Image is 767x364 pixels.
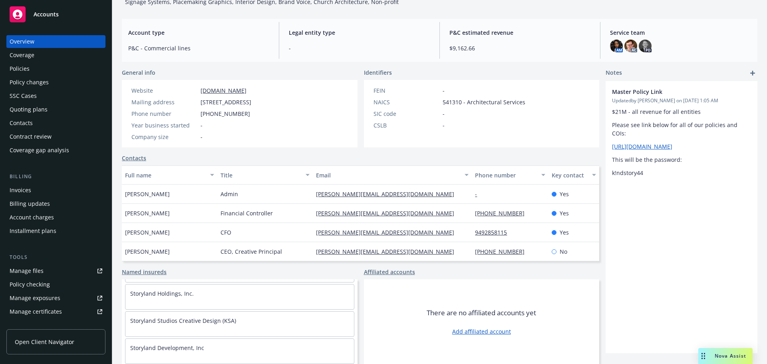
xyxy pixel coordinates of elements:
[612,97,751,104] span: Updated by [PERSON_NAME] on [DATE] 1:05 AM
[201,121,203,129] span: -
[548,165,599,185] button: Key contact
[125,228,170,237] span: [PERSON_NAME]
[10,319,50,332] div: Manage claims
[10,90,37,102] div: SSC Cases
[364,268,415,276] a: Affiliated accounts
[6,103,105,116] a: Quoting plans
[443,109,445,118] span: -
[201,87,246,94] a: [DOMAIN_NAME]
[560,247,567,256] span: No
[128,28,269,37] span: Account type
[6,197,105,210] a: Billing updates
[6,62,105,75] a: Policies
[475,248,531,255] a: [PHONE_NUMBER]
[201,133,203,141] span: -
[316,209,461,217] a: [PERSON_NAME][EMAIL_ADDRESS][DOMAIN_NAME]
[128,44,269,52] span: P&C - Commercial lines
[131,109,197,118] div: Phone number
[560,209,569,217] span: Yes
[10,117,33,129] div: Contacts
[443,121,445,129] span: -
[624,40,637,52] img: photo
[10,305,62,318] div: Manage certificates
[6,265,105,277] a: Manage files
[122,165,217,185] button: Full name
[6,76,105,89] a: Policy changes
[10,225,56,237] div: Installment plans
[221,190,238,198] span: Admin
[10,49,34,62] div: Coverage
[10,211,54,224] div: Account charges
[125,247,170,256] span: [PERSON_NAME]
[475,229,513,236] a: 9492858115
[130,290,194,297] a: Storyland Holdings, Inc.
[6,173,105,181] div: Billing
[221,171,301,179] div: Title
[289,28,430,37] span: Legal entity type
[316,248,461,255] a: [PERSON_NAME][EMAIL_ADDRESS][DOMAIN_NAME]
[475,190,483,198] a: -
[201,109,250,118] span: [PHONE_NUMBER]
[698,348,708,364] div: Drag to move
[475,209,531,217] a: [PHONE_NUMBER]
[130,317,236,324] a: Storyland Studios Creative Design (KSA)
[316,229,461,236] a: [PERSON_NAME][EMAIL_ADDRESS][DOMAIN_NAME]
[221,247,282,256] span: CEO, Creative Principal
[427,308,536,318] span: There are no affiliated accounts yet
[443,98,525,106] span: 541310 - Architectural Services
[560,190,569,198] span: Yes
[472,165,548,185] button: Phone number
[715,352,746,359] span: Nova Assist
[6,144,105,157] a: Coverage gap analysis
[6,211,105,224] a: Account charges
[313,165,472,185] button: Email
[449,44,590,52] span: $9,162.66
[34,11,59,18] span: Accounts
[221,228,231,237] span: CFO
[6,225,105,237] a: Installment plans
[125,209,170,217] span: [PERSON_NAME]
[698,348,753,364] button: Nova Assist
[10,144,69,157] div: Coverage gap analysis
[10,292,60,304] div: Manage exposures
[639,40,652,52] img: photo
[122,268,167,276] a: Named insureds
[6,35,105,48] a: Overview
[6,117,105,129] a: Contacts
[131,98,197,106] div: Mailing address
[443,86,445,95] span: -
[6,130,105,143] a: Contract review
[449,28,590,37] span: P&C estimated revenue
[6,319,105,332] a: Manage claims
[125,190,170,198] span: [PERSON_NAME]
[221,209,273,217] span: Financial Controller
[131,86,197,95] div: Website
[316,171,460,179] div: Email
[452,327,511,336] a: Add affiliated account
[15,338,74,346] span: Open Client Navigator
[6,278,105,291] a: Policy checking
[374,121,439,129] div: CSLB
[612,169,751,177] p: k!ndstory44
[10,278,50,291] div: Policy checking
[6,184,105,197] a: Invoices
[10,130,52,143] div: Contract review
[6,305,105,318] a: Manage certificates
[610,40,623,52] img: photo
[6,292,105,304] a: Manage exposures
[10,184,31,197] div: Invoices
[10,103,48,116] div: Quoting plans
[612,143,672,150] a: [URL][DOMAIN_NAME]
[560,228,569,237] span: Yes
[122,154,146,162] a: Contacts
[612,155,751,164] p: This will be the password:
[316,190,461,198] a: [PERSON_NAME][EMAIL_ADDRESS][DOMAIN_NAME]
[131,133,197,141] div: Company size
[374,86,439,95] div: FEIN
[122,68,155,77] span: General info
[10,62,30,75] div: Policies
[612,88,730,96] span: Master Policy Link
[612,107,751,116] p: $21M - all revenue for all entities
[201,98,251,106] span: [STREET_ADDRESS]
